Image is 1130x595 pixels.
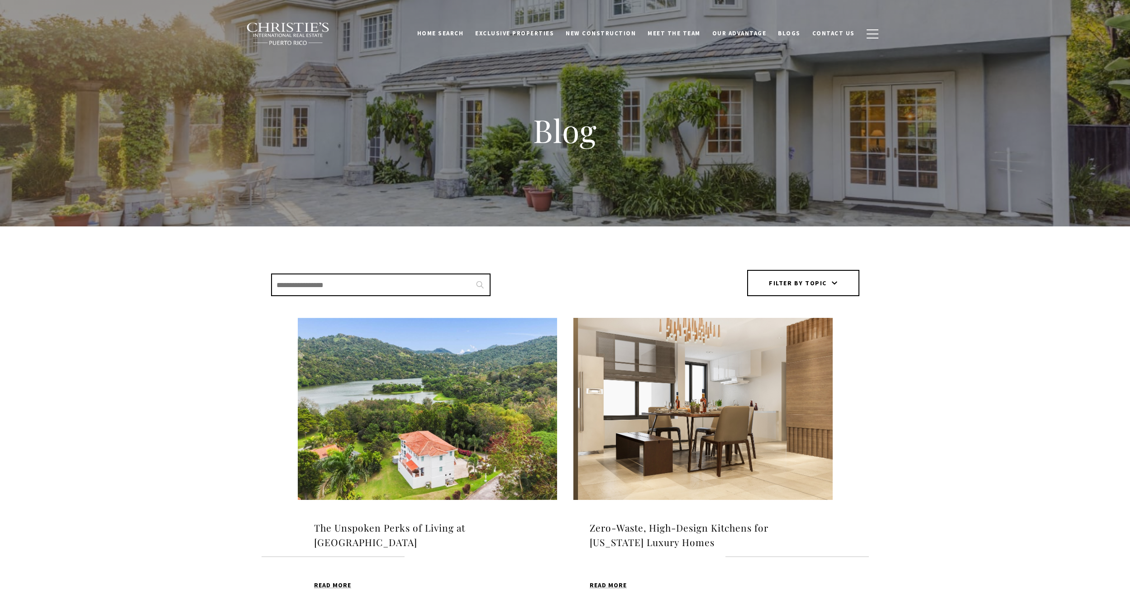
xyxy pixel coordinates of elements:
[469,25,560,42] a: Exclusive Properties
[812,29,855,37] span: Contact Us
[712,29,767,37] span: Our Advantage
[314,582,351,588] span: Read MORE
[566,29,636,37] span: New Construction
[560,25,642,42] a: New Construction
[298,318,557,500] img: The Unspoken Perks of Living at Emerald Lake Plantation
[384,110,746,150] h1: Blog
[475,29,554,37] span: Exclusive Properties
[590,582,627,588] span: Read MORE
[778,29,801,37] span: Blogs
[747,270,859,296] button: Filter by topic
[642,25,706,42] a: Meet the Team
[314,521,541,549] h4: The Unspoken Perks of Living at [GEOGRAPHIC_DATA]
[706,25,772,42] a: Our Advantage
[590,521,816,549] h4: Zero-Waste, High-Design Kitchens for [US_STATE] Luxury Homes
[772,25,806,42] a: Blogs
[411,25,470,42] a: Home Search
[573,318,833,500] img: Modern dining room with wooden furniture.
[246,22,330,46] img: Christie's International Real Estate black text logo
